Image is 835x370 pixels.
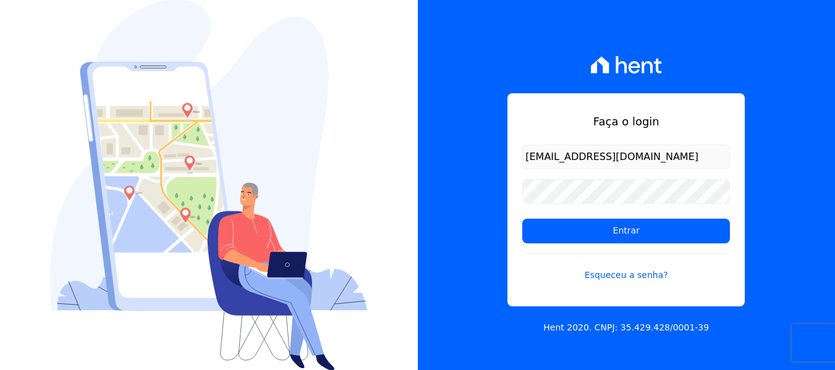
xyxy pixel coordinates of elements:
p: Hent 2020. CNPJ: 35.429.428/0001-39 [543,321,709,334]
input: Email [522,145,730,169]
a: Esqueceu a senha? [522,253,730,282]
h1: Faça o login [522,113,730,130]
input: Entrar [522,219,730,243]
